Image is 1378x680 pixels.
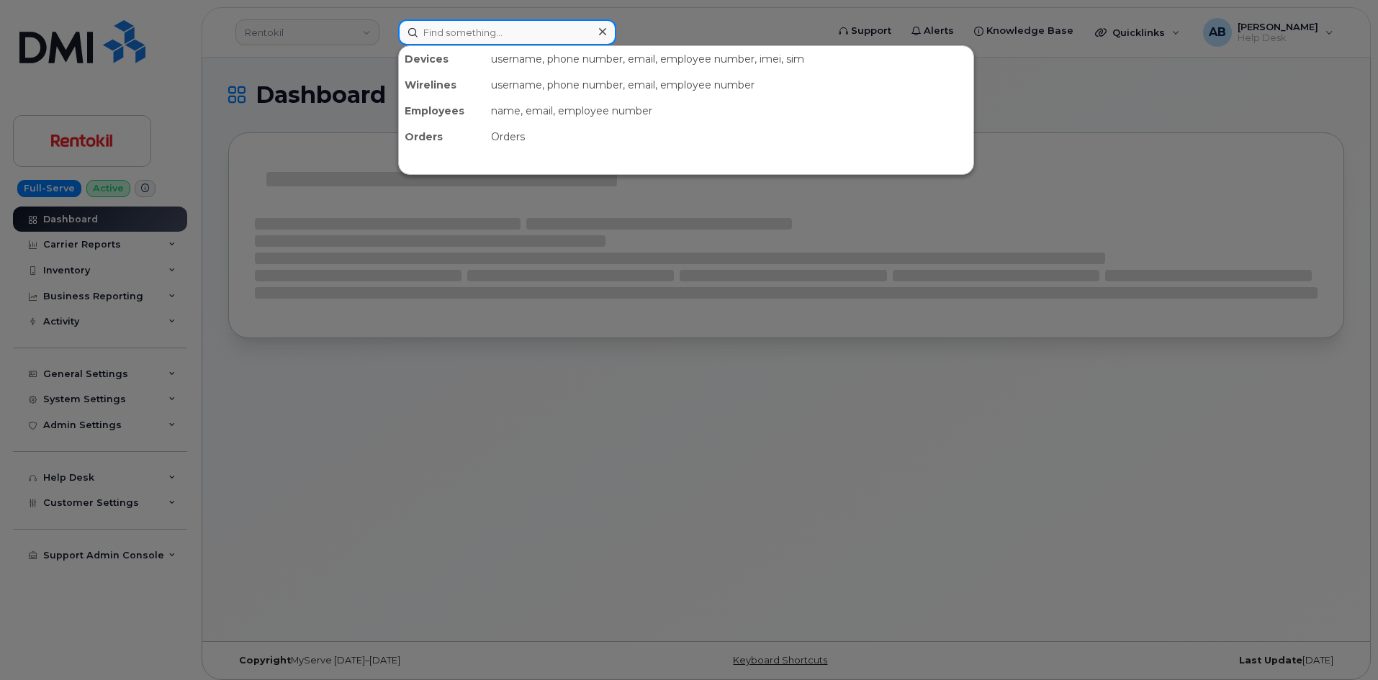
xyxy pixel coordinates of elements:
div: Devices [399,46,485,72]
div: Wirelines [399,72,485,98]
div: name, email, employee number [485,98,973,124]
div: Orders [399,124,485,150]
iframe: Messenger Launcher [1315,617,1367,669]
div: username, phone number, email, employee number [485,72,973,98]
div: Employees [399,98,485,124]
div: username, phone number, email, employee number, imei, sim [485,46,973,72]
div: Orders [485,124,973,150]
